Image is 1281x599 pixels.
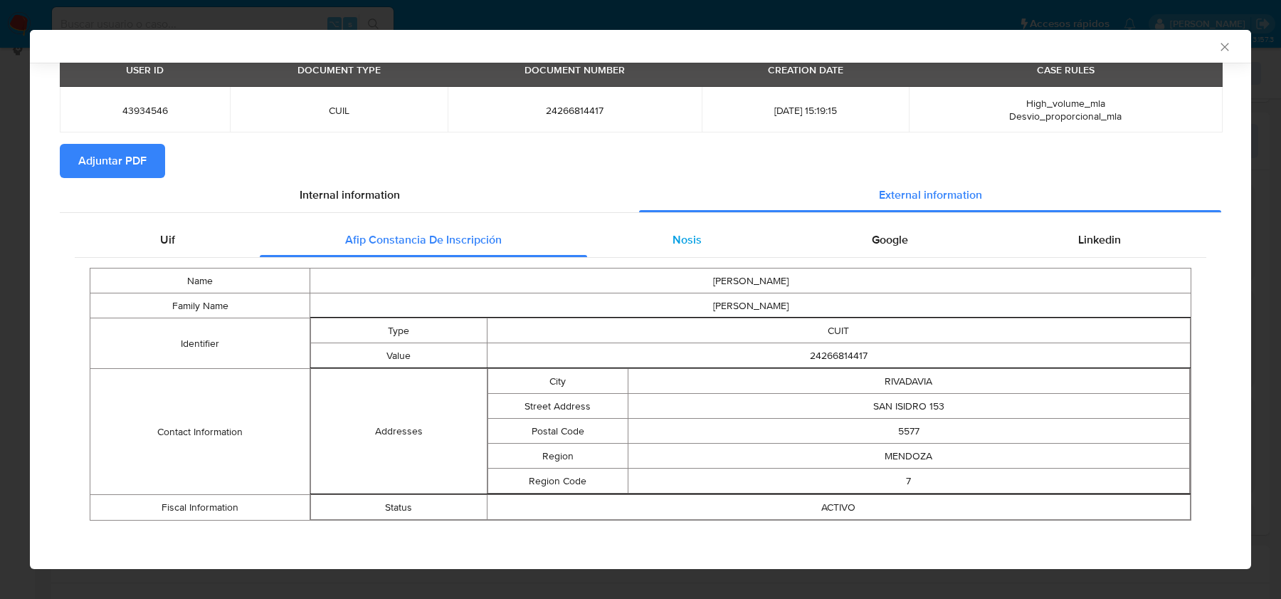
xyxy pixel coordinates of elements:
[311,495,487,520] td: Status
[60,178,1221,212] div: Detailed info
[759,58,852,82] div: CREATION DATE
[160,231,175,248] span: Uif
[487,318,1191,343] td: CUIT
[90,495,310,521] td: Fiscal Information
[1218,40,1230,53] button: Cerrar ventana
[60,144,165,178] button: Adjuntar PDF
[487,419,628,444] td: Postal Code
[90,269,310,293] td: Name
[90,318,310,369] td: Identifier
[117,58,172,82] div: USER ID
[487,444,628,469] td: Region
[311,318,487,343] td: Type
[1009,109,1122,123] span: Desvio_proporcional_mla
[872,231,908,248] span: Google
[487,369,628,394] td: City
[628,369,1189,394] td: RIVADAVIA
[300,187,400,203] span: Internal information
[628,394,1189,419] td: SAN ISIDRO 153
[75,223,1206,257] div: Detailed external info
[90,369,310,495] td: Contact Information
[1028,58,1103,82] div: CASE RULES
[628,469,1189,494] td: 7
[247,104,431,117] span: CUIL
[345,231,502,248] span: Afip Constancia De Inscripción
[1078,231,1121,248] span: Linkedin
[516,58,633,82] div: DOCUMENT NUMBER
[78,145,147,177] span: Adjuntar PDF
[310,293,1191,318] td: [PERSON_NAME]
[465,104,685,117] span: 24266814417
[1026,96,1105,110] span: High_volume_mla
[628,444,1189,469] td: MENDOZA
[289,58,389,82] div: DOCUMENT TYPE
[487,343,1191,368] td: 24266814417
[310,269,1191,293] td: [PERSON_NAME]
[30,30,1251,569] div: closure-recommendation-modal
[673,231,702,248] span: Nosis
[487,394,628,419] td: Street Address
[487,469,628,494] td: Region Code
[90,293,310,318] td: Family Name
[311,369,487,494] td: Addresses
[879,187,982,203] span: External information
[311,343,487,368] td: Value
[487,495,1191,520] td: ACTIVO
[77,104,213,117] span: 43934546
[628,419,1189,444] td: 5577
[719,104,892,117] span: [DATE] 15:19:15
